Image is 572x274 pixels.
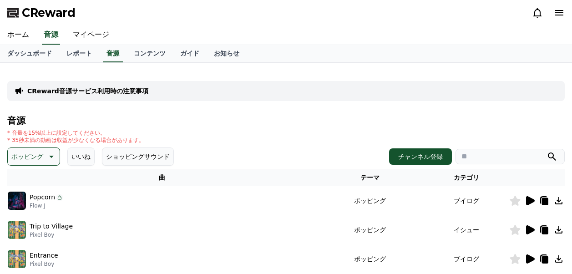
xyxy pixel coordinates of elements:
p: Popcorn [30,193,55,202]
p: ポッピング [11,150,43,163]
a: CReward [7,5,76,20]
th: カテゴリ [423,169,509,186]
p: Trip to Village [30,222,73,231]
a: 音源 [103,45,123,62]
img: music [8,250,26,268]
p: Entrance [30,251,58,260]
h4: 音源 [7,116,565,126]
a: コンテンツ [127,45,173,62]
p: Flow J [30,202,63,209]
a: ガイド [173,45,207,62]
p: Pixel Boy [30,260,58,268]
td: ポッピング [317,244,423,274]
td: イシュー [423,215,509,244]
button: ショッピングサウンド [102,147,174,166]
button: チャンネル登録 [389,148,452,165]
a: 音源 [42,25,60,45]
p: * 音量を15%以上に設定してください。 [7,129,144,137]
th: テーマ [317,169,423,186]
td: ポッピング [317,215,423,244]
p: Pixel Boy [30,231,73,238]
span: CReward [22,5,76,20]
button: ポッピング [7,147,60,166]
td: ブイログ [423,244,509,274]
th: 曲 [7,169,317,186]
button: いいね [67,147,95,166]
a: レポート [59,45,99,62]
img: music [8,221,26,239]
a: CReward音源サービス利用時の注意事項 [27,86,148,96]
a: お知らせ [207,45,247,62]
p: * 35秒未満の動画は収益が少なくなる場合があります。 [7,137,144,144]
img: music [8,192,26,210]
td: ポッピング [317,186,423,215]
a: マイページ [66,25,116,45]
td: ブイログ [423,186,509,215]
